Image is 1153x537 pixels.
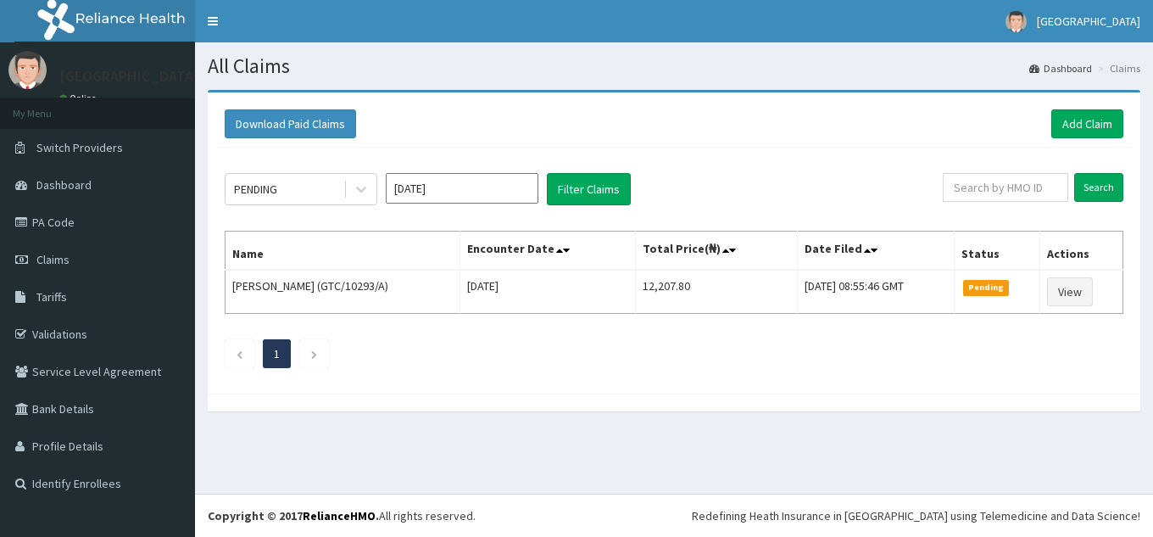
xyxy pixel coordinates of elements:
[59,69,199,84] p: [GEOGRAPHIC_DATA]
[36,252,70,267] span: Claims
[386,173,538,204] input: Select Month and Year
[1040,232,1123,271] th: Actions
[208,508,379,523] strong: Copyright © 2017 .
[225,109,356,138] button: Download Paid Claims
[547,173,631,205] button: Filter Claims
[798,232,955,271] th: Date Filed
[226,232,460,271] th: Name
[1047,277,1093,306] a: View
[36,289,67,305] span: Tariffs
[226,270,460,314] td: [PERSON_NAME] (GTC/10293/A)
[798,270,955,314] td: [DATE] 08:55:46 GMT
[8,51,47,89] img: User Image
[36,177,92,193] span: Dashboard
[1094,61,1140,76] li: Claims
[274,346,280,361] a: Page 1 is your current page
[1074,173,1123,202] input: Search
[195,494,1153,537] footer: All rights reserved.
[460,270,635,314] td: [DATE]
[460,232,635,271] th: Encounter Date
[1029,61,1092,76] a: Dashboard
[208,55,1140,77] h1: All Claims
[234,181,277,198] div: PENDING
[635,270,798,314] td: 12,207.80
[943,173,1068,202] input: Search by HMO ID
[303,508,376,523] a: RelianceHMO
[36,140,123,155] span: Switch Providers
[1037,14,1140,29] span: [GEOGRAPHIC_DATA]
[954,232,1039,271] th: Status
[310,346,318,361] a: Next page
[236,346,243,361] a: Previous page
[1005,11,1027,32] img: User Image
[1051,109,1123,138] a: Add Claim
[692,507,1140,524] div: Redefining Heath Insurance in [GEOGRAPHIC_DATA] using Telemedicine and Data Science!
[59,92,100,104] a: Online
[635,232,798,271] th: Total Price(₦)
[963,280,1010,295] span: Pending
